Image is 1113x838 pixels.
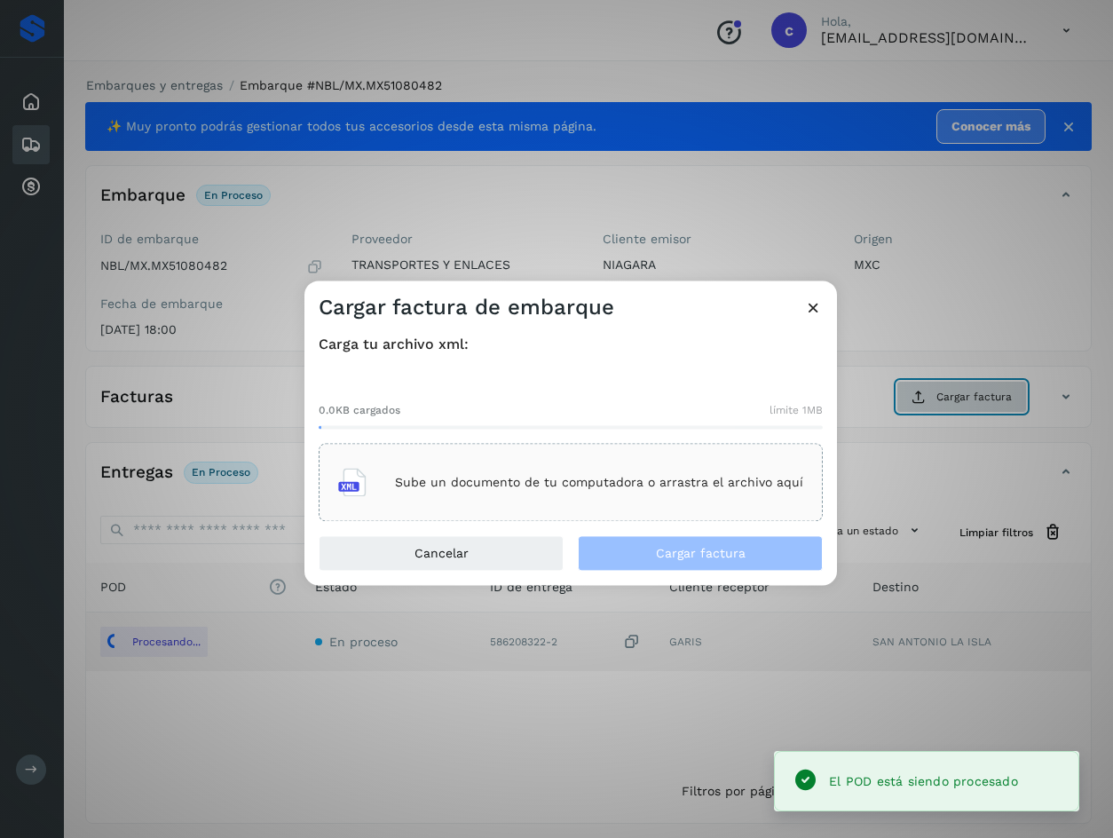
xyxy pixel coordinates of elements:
p: Sube un documento de tu computadora o arrastra el archivo aquí [395,475,803,490]
span: El POD está siendo procesado [829,774,1018,788]
h4: Carga tu archivo xml: [319,336,823,352]
button: Cancelar [319,536,564,572]
button: Cargar factura [578,536,823,572]
span: Cancelar [414,548,469,560]
span: límite 1MB [770,403,823,419]
span: Cargar factura [656,548,746,560]
span: 0.0KB cargados [319,403,400,419]
h3: Cargar factura de embarque [319,295,614,320]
